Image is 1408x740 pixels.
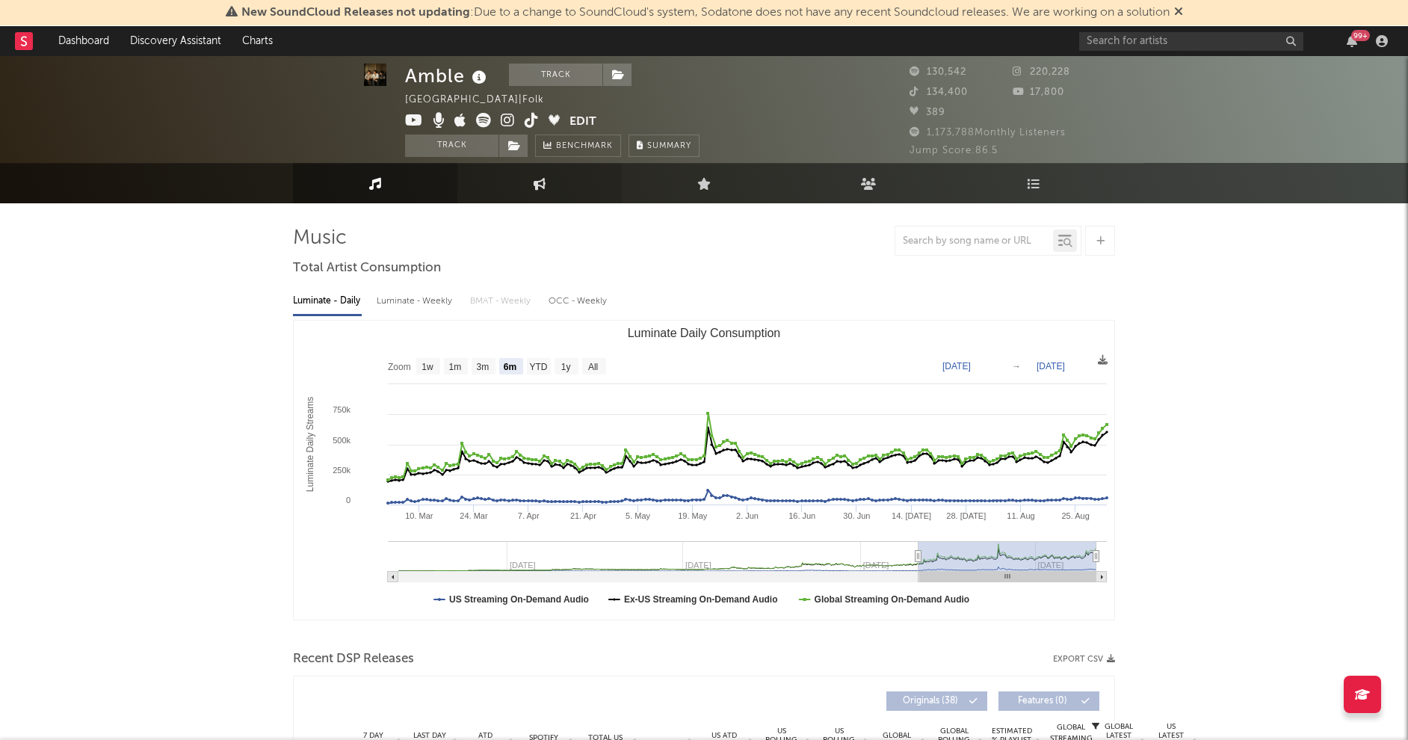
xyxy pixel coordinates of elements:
[556,138,613,155] span: Benchmark
[535,135,621,157] a: Benchmark
[910,128,1066,138] span: 1,173,788 Monthly Listeners
[305,397,315,492] text: Luminate Daily Streams
[405,511,433,520] text: 10. Mar
[449,594,589,605] text: US Streaming On-Demand Audio
[120,26,232,56] a: Discovery Assistant
[570,511,596,520] text: 21. Apr
[569,113,596,132] button: Edit
[843,511,870,520] text: 30. Jun
[886,691,987,711] button: Originals(38)
[942,361,971,371] text: [DATE]
[895,235,1053,247] input: Search by song name or URL
[628,327,781,339] text: Luminate Daily Consumption
[561,362,571,372] text: 1y
[910,87,968,97] span: 134,400
[1053,655,1115,664] button: Export CSV
[241,7,1170,19] span: : Due to a change to SoundCloud's system, Sodatone does not have any recent Soundcloud releases. ...
[232,26,283,56] a: Charts
[460,511,488,520] text: 24. Mar
[405,64,490,88] div: Amble
[549,289,608,314] div: OCC - Weekly
[1012,361,1021,371] text: →
[910,146,998,155] span: Jump Score: 86.5
[477,362,490,372] text: 3m
[241,7,470,19] span: New SoundCloud Releases not updating
[1174,7,1183,19] span: Dismiss
[815,594,970,605] text: Global Streaming On-Demand Audio
[529,362,547,372] text: YTD
[333,466,351,475] text: 250k
[624,594,778,605] text: Ex-US Streaming On-Demand Audio
[1079,32,1303,51] input: Search for artists
[405,135,498,157] button: Track
[1037,361,1065,371] text: [DATE]
[588,362,598,372] text: All
[504,362,516,372] text: 6m
[294,321,1114,620] svg: Luminate Daily Consumption
[388,362,411,372] text: Zoom
[626,511,651,520] text: 5. May
[518,511,540,520] text: 7. Apr
[405,91,561,109] div: [GEOGRAPHIC_DATA] | Folk
[293,650,414,668] span: Recent DSP Releases
[1351,30,1370,41] div: 99 +
[678,511,708,520] text: 19. May
[629,135,700,157] button: Summary
[736,511,759,520] text: 2. Jun
[48,26,120,56] a: Dashboard
[293,259,441,277] span: Total Artist Consumption
[910,108,945,117] span: 389
[333,405,351,414] text: 750k
[1013,87,1064,97] span: 17,800
[647,142,691,150] span: Summary
[892,511,931,520] text: 14. [DATE]
[946,511,986,520] text: 28. [DATE]
[377,289,455,314] div: Luminate - Weekly
[1347,35,1357,47] button: 99+
[788,511,815,520] text: 16. Jun
[1007,511,1034,520] text: 11. Aug
[1013,67,1070,77] span: 220,228
[509,64,602,86] button: Track
[333,436,351,445] text: 500k
[896,697,965,706] span: Originals ( 38 )
[1008,697,1077,706] span: Features ( 0 )
[910,67,966,77] span: 130,542
[293,289,362,314] div: Luminate - Daily
[449,362,462,372] text: 1m
[346,496,351,505] text: 0
[422,362,433,372] text: 1w
[998,691,1099,711] button: Features(0)
[1062,511,1090,520] text: 25. Aug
